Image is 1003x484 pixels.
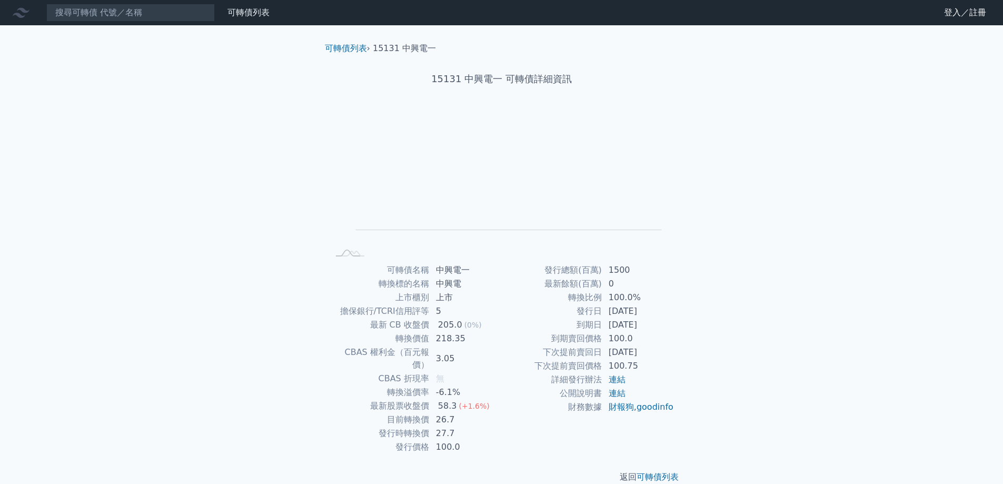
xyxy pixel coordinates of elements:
td: 擔保銀行/TCRI信用評等 [329,304,430,318]
li: 15131 中興電一 [373,42,436,55]
td: 下次提前賣回價格 [502,359,602,373]
a: 可轉債列表 [325,43,367,53]
div: 58.3 [436,400,459,412]
td: 轉換溢價率 [329,386,430,399]
td: [DATE] [602,304,674,318]
td: 3.05 [430,345,502,372]
td: 可轉債名稱 [329,263,430,277]
td: 上市 [430,291,502,304]
td: 100.75 [602,359,674,373]
td: 218.35 [430,332,502,345]
td: 最新股票收盤價 [329,399,430,413]
td: 中興電 [430,277,502,291]
a: 可轉債列表 [227,7,270,17]
a: 可轉債列表 [637,472,679,482]
td: 最新餘額(百萬) [502,277,602,291]
td: 5 [430,304,502,318]
td: 上市櫃別 [329,291,430,304]
td: 最新 CB 收盤價 [329,318,430,332]
td: CBAS 折現率 [329,372,430,386]
g: Chart [346,120,662,245]
td: 發行價格 [329,440,430,454]
td: CBAS 權利金（百元報價） [329,345,430,372]
td: 100.0 [430,440,502,454]
td: 詳細發行辦法 [502,373,602,387]
td: 27.7 [430,427,502,440]
td: 中興電一 [430,263,502,277]
td: 26.7 [430,413,502,427]
td: 公開說明書 [502,387,602,400]
td: 財務數據 [502,400,602,414]
td: 到期日 [502,318,602,332]
td: 0 [602,277,674,291]
div: 205.0 [436,319,464,331]
td: [DATE] [602,345,674,359]
td: -6.1% [430,386,502,399]
a: 登入／註冊 [936,4,995,21]
span: 無 [436,373,444,383]
td: 100.0 [602,332,674,345]
a: goodinfo [637,402,673,412]
td: 到期賣回價格 [502,332,602,345]
td: 轉換價值 [329,332,430,345]
td: 100.0% [602,291,674,304]
td: 發行總額(百萬) [502,263,602,277]
td: 轉換標的名稱 [329,277,430,291]
td: [DATE] [602,318,674,332]
a: 連結 [609,374,625,384]
td: 下次提前賣回日 [502,345,602,359]
td: , [602,400,674,414]
td: 發行日 [502,304,602,318]
span: (0%) [464,321,482,329]
td: 轉換比例 [502,291,602,304]
a: 財報狗 [609,402,634,412]
li: › [325,42,370,55]
td: 發行時轉換價 [329,427,430,440]
td: 1500 [602,263,674,277]
input: 搜尋可轉債 代號／名稱 [46,4,215,22]
p: 返回 [316,471,687,483]
td: 目前轉換價 [329,413,430,427]
span: (+1.6%) [459,402,489,410]
a: 連結 [609,388,625,398]
h1: 15131 中興電一 可轉債詳細資訊 [316,72,687,86]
